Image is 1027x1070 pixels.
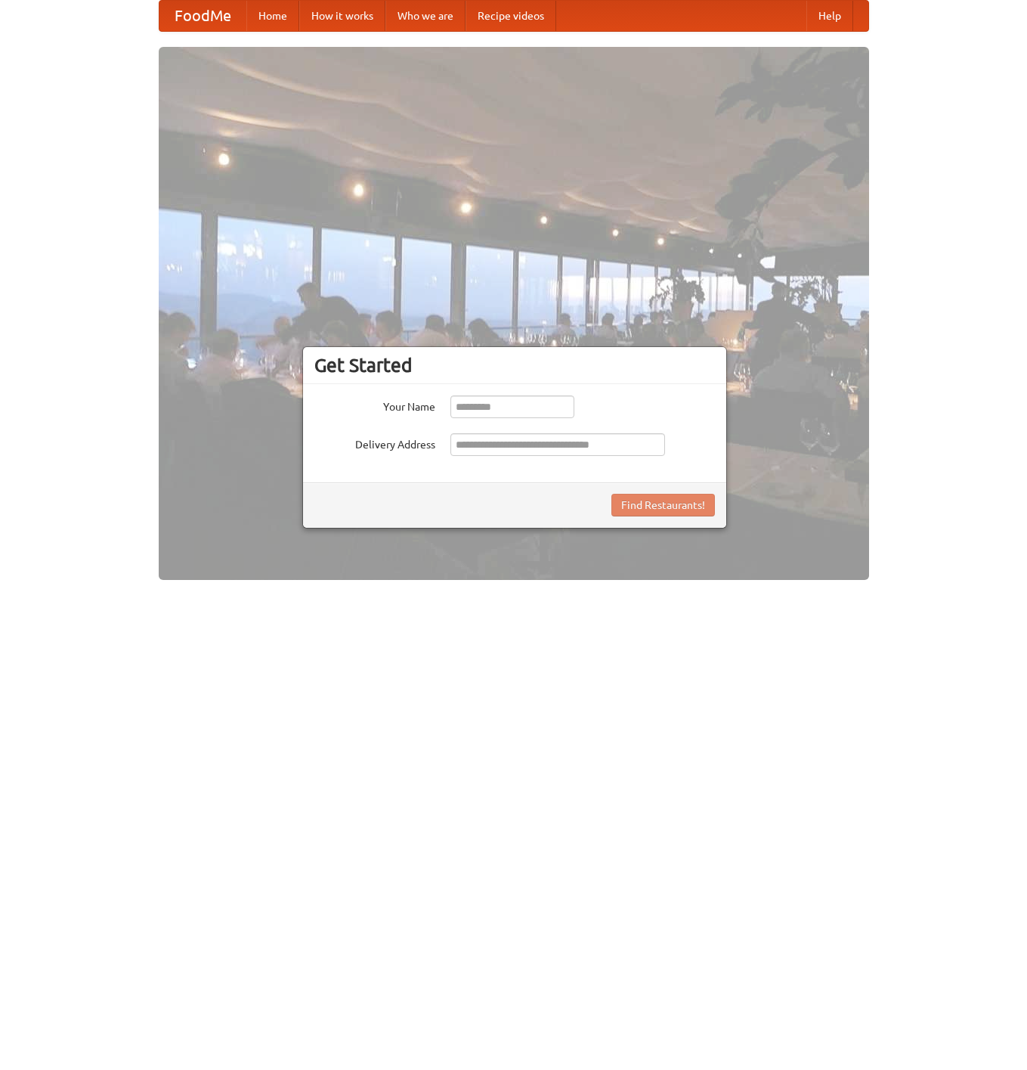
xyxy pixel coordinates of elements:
[159,1,246,31] a: FoodMe
[314,433,435,452] label: Delivery Address
[611,494,715,516] button: Find Restaurants!
[314,354,715,377] h3: Get Started
[246,1,299,31] a: Home
[385,1,466,31] a: Who we are
[314,395,435,414] label: Your Name
[806,1,853,31] a: Help
[299,1,385,31] a: How it works
[466,1,556,31] a: Recipe videos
